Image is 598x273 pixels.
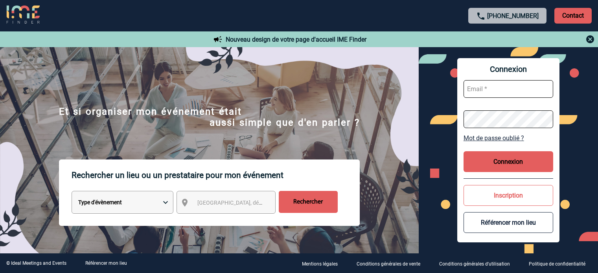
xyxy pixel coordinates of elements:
[302,261,338,267] p: Mentions légales
[464,185,553,206] button: Inscription
[72,159,360,191] p: Rechercher un lieu ou un prestataire pour mon événement
[523,260,598,267] a: Politique de confidentialité
[433,260,523,267] a: Conditions générales d'utilisation
[464,134,553,142] a: Mot de passe oublié ?
[464,212,553,233] button: Référencer mon lieu
[197,200,307,206] span: [GEOGRAPHIC_DATA], département, région...
[464,151,553,172] button: Connexion
[529,261,585,267] p: Politique de confidentialité
[487,12,539,20] a: [PHONE_NUMBER]
[350,260,433,267] a: Conditions générales de vente
[464,80,553,98] input: Email *
[439,261,510,267] p: Conditions générales d'utilisation
[6,260,66,266] div: © Ideal Meetings and Events
[279,191,338,213] input: Rechercher
[476,11,486,21] img: call-24-px.png
[296,260,350,267] a: Mentions légales
[464,64,553,74] span: Connexion
[85,260,127,266] a: Référencer mon lieu
[357,261,420,267] p: Conditions générales de vente
[554,8,592,24] p: Contact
